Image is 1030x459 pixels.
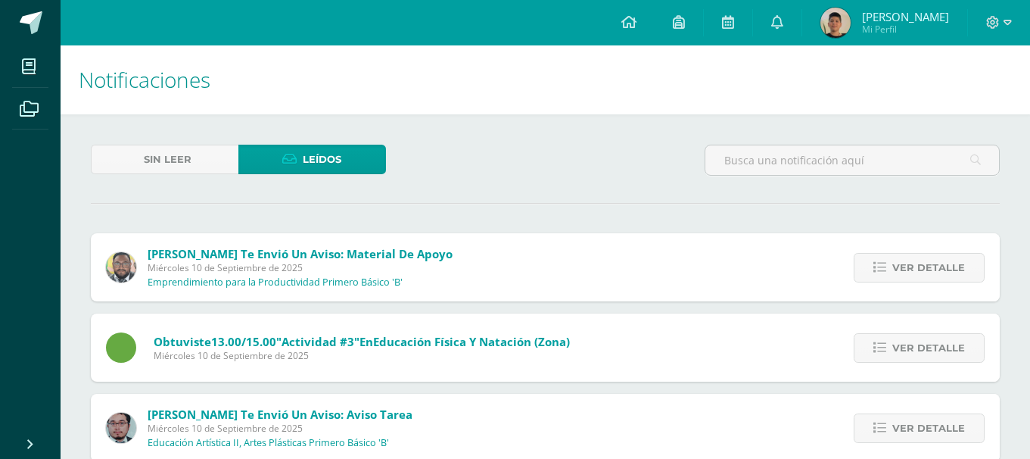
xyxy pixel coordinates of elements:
p: Emprendimiento para la Productividad Primero Básico 'B' [148,276,403,289]
span: Notificaciones [79,65,210,94]
img: 712781701cd376c1a616437b5c60ae46.png [106,252,136,283]
span: [PERSON_NAME] te envió un aviso: Material de apoyo [148,246,453,261]
span: Ver detalle [892,334,965,362]
span: Miércoles 10 de Septiembre de 2025 [148,261,453,274]
span: Miércoles 10 de Septiembre de 2025 [148,422,412,435]
span: [PERSON_NAME] [862,9,949,24]
span: Sin leer [144,145,191,173]
span: [PERSON_NAME] te envió un aviso: Aviso tarea [148,407,412,422]
p: Educación Artística II, Artes Plásticas Primero Básico 'B' [148,437,389,449]
span: Educación Física y Natación (Zona) [373,334,570,349]
span: Ver detalle [892,254,965,282]
span: "Actividad #3" [276,334,359,349]
span: Mi Perfil [862,23,949,36]
span: Ver detalle [892,414,965,442]
input: Busca una notificación aquí [705,145,999,175]
img: 5fac68162d5e1b6fbd390a6ac50e103d.png [106,413,136,443]
span: Miércoles 10 de Septiembre de 2025 [154,349,570,362]
a: Sin leer [91,145,238,174]
img: 72347cb9cd00c84b9f47910306cec33d.png [820,8,851,38]
span: Obtuviste en [154,334,570,349]
span: 13.00/15.00 [211,334,276,349]
span: Leídos [303,145,341,173]
a: Leídos [238,145,386,174]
